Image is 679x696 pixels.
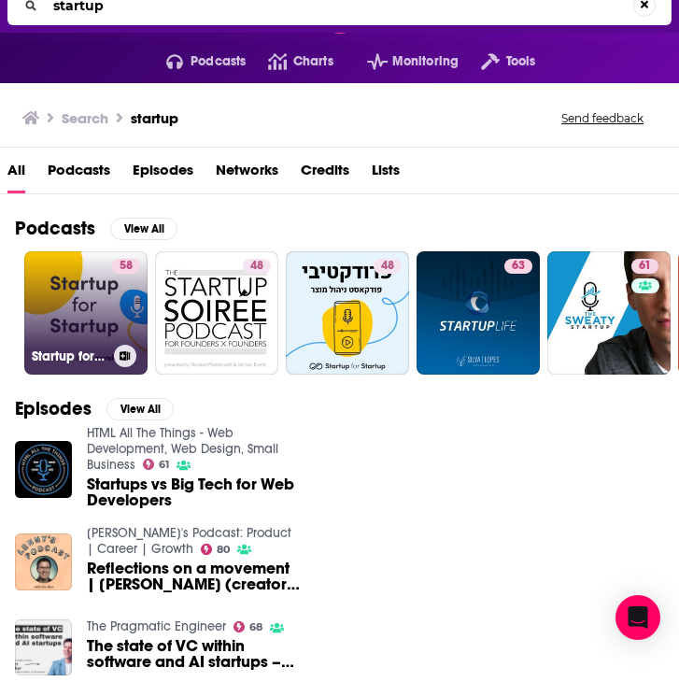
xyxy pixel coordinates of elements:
[159,461,169,469] span: 61
[62,109,108,127] h3: Search
[372,155,400,193] a: Lists
[246,47,332,77] a: Charts
[639,257,651,276] span: 61
[345,47,459,77] button: open menu
[15,217,177,240] a: PodcastsView All
[7,155,25,193] a: All
[133,155,193,193] a: Episodes
[32,348,106,364] h3: Startup for Startup
[87,525,291,557] a: Lenny's Podcast: Product | Career | Growth
[24,251,148,375] a: 58Startup for Startup
[504,259,532,274] a: 63
[87,618,226,634] a: The Pragmatic Engineer
[556,110,649,126] button: Send feedback
[87,476,300,508] a: Startups vs Big Tech for Web Developers
[631,259,658,274] a: 61
[87,638,300,670] span: The state of VC within software and AI startups – with [PERSON_NAME]
[48,155,110,193] a: Podcasts
[417,251,540,375] a: 63
[87,561,300,592] span: Reflections on a movement | [PERSON_NAME] (creator of the Lean Startup methodology)
[15,397,92,420] h2: Episodes
[506,49,536,75] span: Tools
[392,49,459,75] span: Monitoring
[15,441,72,498] img: Startups vs Big Tech for Web Developers
[615,595,660,640] div: Open Intercom Messenger
[250,257,263,276] span: 48
[87,561,300,592] a: Reflections on a movement | Eric Ries (creator of the Lean Startup methodology)
[301,155,349,193] a: Credits
[112,259,140,274] a: 58
[106,398,174,420] button: View All
[217,546,230,554] span: 80
[243,259,271,274] a: 48
[87,638,300,670] a: The state of VC within software and AI startups – with Peter Walker
[374,259,402,274] a: 48
[459,47,535,77] button: open menu
[110,218,177,240] button: View All
[547,251,671,375] a: 61
[143,459,170,470] a: 61
[120,257,133,276] span: 58
[286,251,409,375] a: 48
[155,251,278,375] a: 48
[381,257,394,276] span: 48
[191,49,246,75] span: Podcasts
[293,49,333,75] span: Charts
[15,533,72,590] img: Reflections on a movement | Eric Ries (creator of the Lean Startup methodology)
[233,621,263,632] a: 68
[15,397,174,420] a: EpisodesView All
[201,544,231,555] a: 80
[15,619,72,676] img: The state of VC within software and AI startups – with Peter Walker
[131,109,178,127] h3: startup
[15,217,95,240] h2: Podcasts
[249,623,262,632] span: 68
[216,155,278,193] a: Networks
[144,47,247,77] button: open menu
[87,425,278,473] a: HTML All The Things - Web Development, Web Design, Small Business
[512,257,525,276] span: 63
